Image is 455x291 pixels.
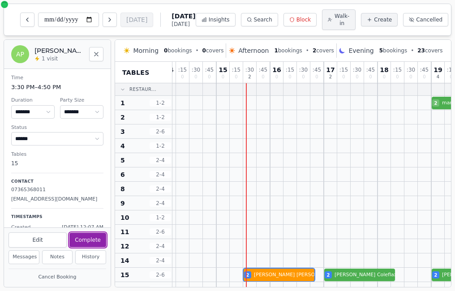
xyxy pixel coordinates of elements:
[202,47,206,54] span: 0
[120,156,125,165] span: 5
[403,13,448,26] button: Cancelled
[380,67,388,73] span: 18
[120,242,129,251] span: 12
[299,67,308,73] span: : 30
[205,67,214,73] span: : 45
[150,200,171,207] span: 2 - 4
[339,67,348,73] span: : 15
[122,68,150,77] span: Tables
[259,67,267,73] span: : 45
[313,47,316,54] span: 2
[133,46,159,55] span: Morning
[11,97,55,104] dt: Duration
[275,75,278,79] span: 0
[150,142,171,150] span: 1 - 2
[369,75,372,79] span: 0
[245,67,254,73] span: : 30
[9,250,39,264] button: Messages
[120,98,125,107] span: 1
[327,272,330,278] span: 2
[11,186,103,194] p: 07365368011
[393,67,402,73] span: : 15
[120,170,125,179] span: 6
[196,47,199,54] span: •
[34,46,84,55] h2: [PERSON_NAME] [PERSON_NAME]
[238,46,269,55] span: Afternoon
[396,75,399,79] span: 0
[11,159,103,167] dd: 15
[322,9,356,30] button: Walk-in
[288,75,291,79] span: 0
[296,16,311,23] span: Block
[150,243,171,250] span: 2 - 4
[42,250,73,264] button: Notes
[302,75,305,79] span: 0
[315,75,318,79] span: 0
[11,224,31,231] span: Created
[9,232,67,248] button: Edit
[196,13,236,26] button: Insights
[172,12,195,21] span: [DATE]
[248,75,251,79] span: 2
[262,75,264,79] span: 0
[120,213,129,222] span: 10
[356,75,358,79] span: 0
[254,16,272,23] span: Search
[42,55,58,62] span: 1 visit
[313,47,334,54] span: covers
[120,113,125,122] span: 2
[11,124,103,132] dt: Status
[181,75,184,79] span: 0
[254,271,337,279] span: [PERSON_NAME] [PERSON_NAME]
[407,67,415,73] span: : 30
[129,86,156,93] span: Restaur...
[20,13,34,27] button: Previous day
[417,47,442,54] span: covers
[150,257,171,264] span: 2 - 4
[209,16,230,23] span: Insights
[434,272,438,278] span: 2
[192,67,200,73] span: : 30
[9,272,106,283] button: Cancel Booking
[246,272,249,278] span: 2
[150,214,171,221] span: 1 - 2
[11,74,103,82] dt: Time
[379,47,407,54] span: bookings
[150,99,171,107] span: 1 - 2
[208,75,210,79] span: 0
[411,47,414,54] span: •
[329,75,332,79] span: 2
[165,67,173,73] span: 14
[383,75,386,79] span: 0
[62,224,103,231] span: [DATE] 12:07 AM
[11,214,103,220] p: Timestamps
[120,184,125,193] span: 8
[283,13,317,26] button: Block
[178,67,187,73] span: : 15
[150,228,171,235] span: 2 - 6
[150,128,171,135] span: 2 - 6
[11,179,103,185] p: Contact
[120,199,125,208] span: 9
[409,75,412,79] span: 0
[437,75,439,79] span: 4
[313,67,321,73] span: : 45
[120,141,125,150] span: 4
[274,47,302,54] span: bookings
[374,16,392,23] span: Create
[164,47,167,54] span: 0
[274,47,278,54] span: 1
[335,271,397,279] span: [PERSON_NAME] Coleflax
[172,21,195,28] span: [DATE]
[326,67,335,73] span: 17
[150,114,171,121] span: 1 - 2
[334,13,350,27] span: Walk-in
[202,47,224,54] span: covers
[361,13,398,26] button: Create
[69,233,106,247] button: Complete
[120,270,129,279] span: 15
[235,75,237,79] span: 0
[150,157,171,164] span: 2 - 4
[120,256,129,265] span: 14
[150,271,171,278] span: 2 - 6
